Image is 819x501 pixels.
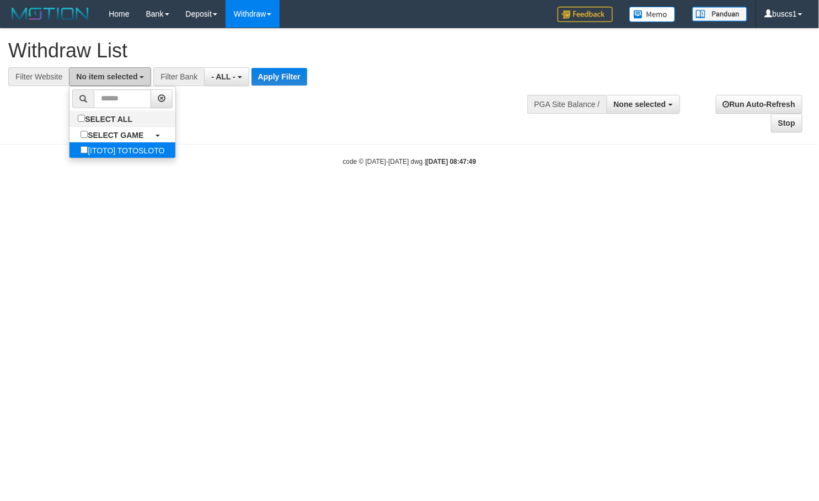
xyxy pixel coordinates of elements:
div: Filter Website [8,67,69,86]
a: SELECT GAME [69,127,175,142]
input: [ITOTO] TOTOSLOTO [81,146,88,153]
div: PGA Site Balance / [527,95,607,114]
span: - ALL - [211,72,235,81]
span: No item selected [76,72,137,81]
button: None selected [607,95,680,114]
a: Stop [771,114,802,132]
button: Apply Filter [251,68,307,86]
h1: Withdraw List [8,40,535,62]
label: [ITOTO] TOTOSLOTO [69,142,175,158]
b: SELECT GAME [88,131,143,140]
button: - ALL - [204,67,249,86]
label: SELECT ALL [69,111,143,126]
img: panduan.png [692,7,747,22]
a: Run Auto-Refresh [716,95,802,114]
input: SELECT ALL [78,115,85,122]
img: MOTION_logo.png [8,6,92,22]
img: Feedback.jpg [558,7,613,22]
input: SELECT GAME [81,131,88,138]
small: code © [DATE]-[DATE] dwg | [343,158,477,166]
button: No item selected [69,67,151,86]
strong: [DATE] 08:47:49 [426,158,476,166]
span: None selected [614,100,666,109]
div: Filter Bank [153,67,204,86]
img: Button%20Memo.svg [629,7,676,22]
